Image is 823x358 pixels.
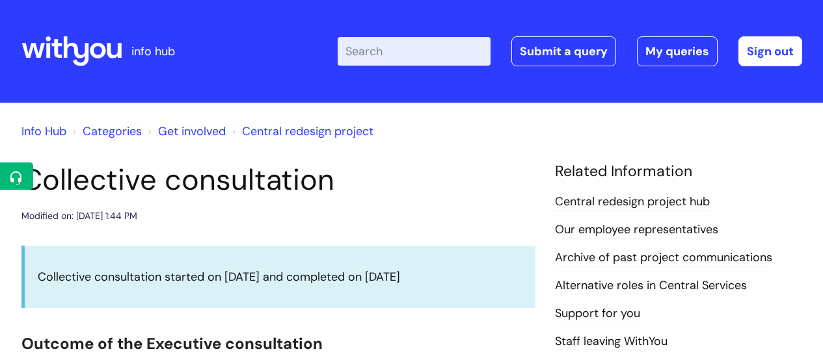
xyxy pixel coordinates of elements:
[242,123,373,139] a: Central redesign project
[83,123,142,139] a: Categories
[637,36,718,66] a: My queries
[511,36,616,66] a: Submit a query
[158,123,226,139] a: Get involved
[21,123,66,139] a: Info Hub
[38,266,522,287] p: Collective consultation started on [DATE] and completed on [DATE]
[555,194,710,211] a: Central redesign project hub
[131,41,175,62] p: info hub
[555,333,668,350] a: Staff leaving WithYou
[21,208,137,224] div: Modified on: [DATE] 1:44 PM
[555,305,640,322] a: Support for you
[738,36,802,66] a: Sign out
[70,121,142,142] li: Solution home
[555,277,747,294] a: Alternative roles in Central Services
[555,249,772,266] a: Archive of past project communications
[338,36,802,66] div: | -
[21,162,535,198] h1: Collective consultation
[21,333,323,353] span: Outcome of the Executive consultation
[555,162,802,181] h4: Related Information
[145,121,226,142] li: Get involved
[338,37,491,66] input: Search
[229,121,373,142] li: Central redesign project
[555,222,718,238] a: Our employee representatives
